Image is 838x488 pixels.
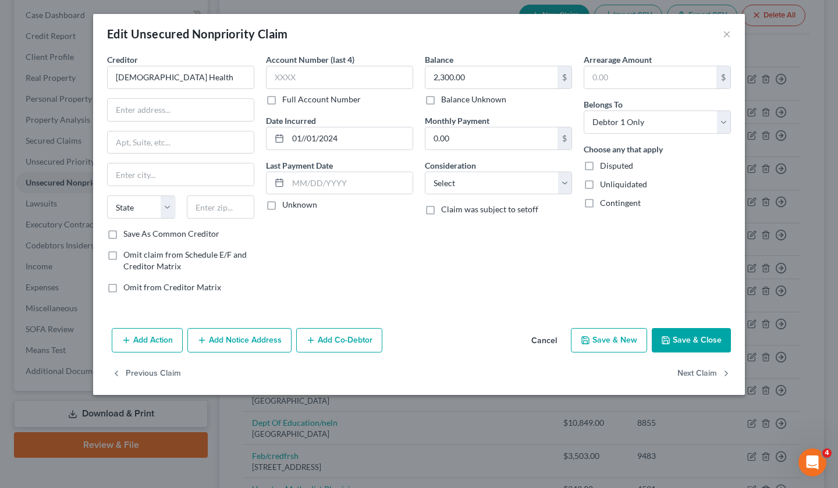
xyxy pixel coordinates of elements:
input: Enter city... [108,163,254,186]
label: Full Account Number [282,94,361,105]
button: Save & Close [652,328,731,352]
span: Creditor [107,55,138,65]
span: Contingent [600,198,641,208]
span: Omit from Creditor Matrix [123,282,221,292]
label: Balance Unknown [441,94,506,105]
input: Search creditor by name... [107,66,254,89]
div: $ [558,127,571,149]
div: $ [716,66,730,88]
label: Balance [425,54,453,66]
label: Consideration [425,159,476,172]
input: Enter zip... [187,195,255,219]
button: Add Notice Address [187,328,292,352]
label: Unknown [282,199,317,211]
span: Unliquidated [600,179,647,189]
span: Belongs To [584,99,623,109]
button: × [723,27,731,41]
input: MM/DD/YYYY [288,172,413,194]
input: XXXX [266,66,413,89]
label: Save As Common Creditor [123,228,219,240]
input: 0.00 [584,66,716,88]
span: Omit claim from Schedule E/F and Creditor Matrix [123,250,247,271]
button: Add Action [112,328,183,352]
span: 4 [822,448,832,458]
iframe: Intercom live chat [798,448,826,476]
button: Previous Claim [112,362,181,386]
span: Claim was subject to setoff [441,204,538,214]
button: Next Claim [677,362,731,386]
label: Arrearage Amount [584,54,652,66]
label: Choose any that apply [584,143,663,155]
label: Monthly Payment [425,115,489,127]
input: MM/DD/YYYY [288,127,413,149]
label: Date Incurred [266,115,316,127]
div: $ [558,66,571,88]
button: Cancel [522,329,566,352]
input: 0.00 [425,66,558,88]
div: Edit Unsecured Nonpriority Claim [107,26,288,42]
button: Add Co-Debtor [296,328,382,352]
label: Account Number (last 4) [266,54,354,66]
input: Apt, Suite, etc... [108,131,254,154]
input: 0.00 [425,127,558,149]
span: Disputed [600,161,633,170]
input: Enter address... [108,99,254,121]
button: Save & New [571,328,647,352]
label: Last Payment Date [266,159,333,172]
